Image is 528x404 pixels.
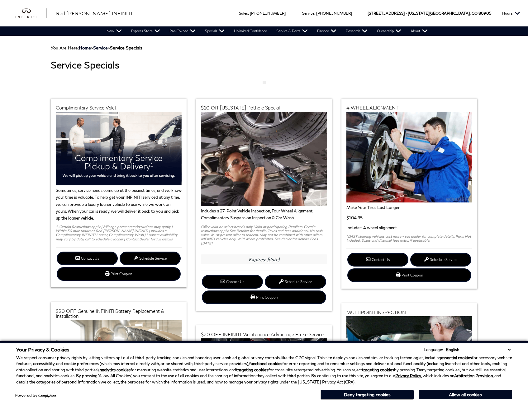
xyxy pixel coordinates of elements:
a: Service & Parts [272,26,312,36]
button: Deny targeting cookies [321,390,414,400]
a: About [406,26,432,36]
span: Service [302,11,314,16]
a: Home [79,45,91,50]
span: You Are Here: [51,45,142,50]
a: Contact Us [202,275,263,289]
nav: Main Navigation [102,26,432,36]
span: > [93,45,142,50]
strong: analytics cookies [100,367,131,372]
a: New [102,26,126,36]
a: Schedule Service [410,253,471,267]
p: 1. Certain Restrictions apply | Mileage parameters/exclusions may apply | Within 30 mile radius o... [56,225,182,241]
a: ComplyAuto [38,394,56,397]
a: [PHONE_NUMBER] [316,11,352,16]
strong: functional cookies [249,361,282,366]
h2: Complimentary Service Valet [56,105,182,110]
a: Express Store [126,26,165,36]
a: Schedule Service [120,252,181,265]
span: : [248,11,249,16]
a: Finance [312,26,341,36]
p: Includes a 27-Point Vehicle Inspection, Four Wheel Alignment, Complimentary Suspension Inspection... [201,207,327,221]
strong: essential cookies [441,355,472,360]
a: infiniti [16,8,47,18]
p: *DAST steering vehicles cost more - see dealer for complete details. Parts Not Included. Taxes an... [346,234,473,243]
h1: Service Specials [51,60,478,70]
h2: $20 OFF INFINITI Maintenance Advantage Brake Service [201,332,327,337]
a: [STREET_ADDRESS] • [US_STATE][GEOGRAPHIC_DATA], CO 80905 [368,11,491,16]
strong: targeting cookies [236,367,268,372]
select: Language Select [444,346,512,353]
p: $104.95 [346,214,473,221]
p: Includes: 4 wheel alignment. [346,224,473,231]
span: : [314,11,315,16]
em: Expires: [DATE] [249,257,279,262]
a: Red [PERSON_NAME] INFINITI [56,10,132,17]
a: Schedule Service [265,275,326,289]
a: Ownership [372,26,406,36]
span: > [79,45,142,50]
img: INFINITI [16,8,47,18]
button: Allow all cookies [419,390,512,399]
a: Pre-Owned [165,26,200,36]
strong: Arbitration Provision [454,373,493,378]
a: Print Coupon [57,267,181,281]
a: [PHONE_NUMBER] [250,11,286,16]
img: Red Noland INFINITI Service Center [346,112,473,203]
a: Print Coupon [347,268,472,282]
p: Make Your Tires Last Longer [346,204,473,211]
h2: MULTIPOINT INSPECTION [346,310,473,315]
h2: $10 Off [US_STATE] Pothole Special [201,105,327,110]
a: Unlimited Confidence [229,26,272,36]
span: Sales [239,11,248,16]
p: Sometimes, service needs come up at the busiest times, and we know your time is valuable. To help... [56,187,182,221]
a: Contact Us [57,252,118,265]
div: Language: [424,348,443,352]
div: Breadcrumbs [51,45,478,50]
a: Service [93,45,108,50]
span: Red [PERSON_NAME] INFINITI [56,10,132,16]
span: Your Privacy & Cookies [16,346,69,352]
a: Privacy Policy [395,373,421,378]
p: We respect consumer privacy rights by letting visitors opt out of third-party tracking cookies an... [16,355,512,385]
div: Powered by [15,393,56,397]
h2: $20 OFF Genuine INFINITI Battery Replacement & Installation [56,309,182,319]
strong: targeting cookies [362,367,394,372]
a: Contact Us [347,253,408,267]
strong: Service Specials [110,45,142,50]
a: Research [341,26,372,36]
a: Print Coupon [202,290,326,304]
a: Specials [200,26,229,36]
p: Offer valid on select brands only. Valid at participating Retailers. Certain restrictions apply. ... [201,225,327,245]
h2: 4 WHEEL ALIGNMENT [346,105,473,110]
